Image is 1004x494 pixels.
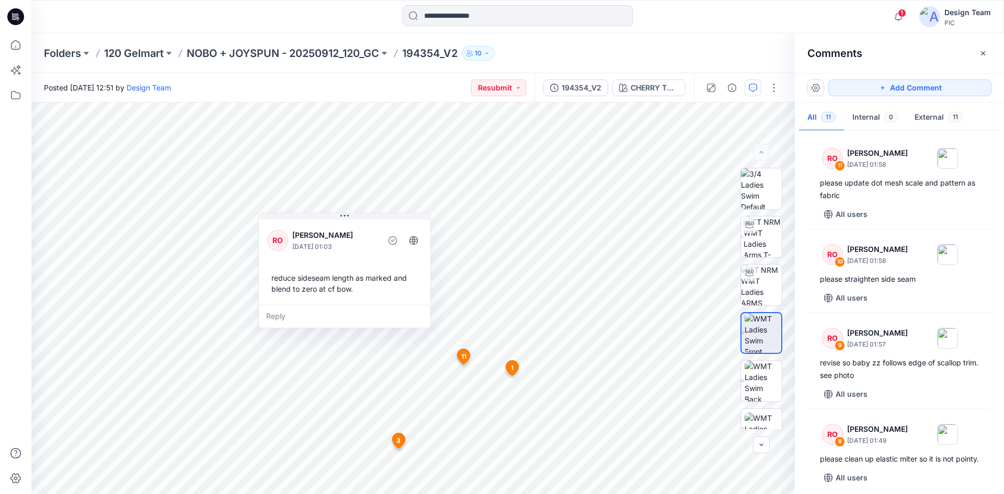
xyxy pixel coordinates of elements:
[821,112,836,122] span: 11
[745,313,781,353] img: WMT Ladies Swim Front
[44,82,171,93] span: Posted [DATE] 12:51 by
[744,216,782,257] img: TT NRM WMT Ladies Arms T-POSE
[724,79,740,96] button: Details
[847,159,908,170] p: [DATE] 01:58
[847,327,908,339] p: [PERSON_NAME]
[898,9,906,17] span: 1
[822,424,843,445] div: RO
[884,112,898,122] span: 0
[44,46,81,61] a: Folders
[543,79,608,96] button: 194354_V2
[836,208,868,221] p: All users
[562,82,601,94] div: 194354_V2
[847,256,908,266] p: [DATE] 01:58
[919,6,940,27] img: avatar
[396,436,401,445] span: 3
[187,46,379,61] a: NOBO + JOYSPUN - 20250912_120_GC
[799,105,844,131] button: All
[820,469,872,486] button: All users
[612,79,686,96] button: CHERRY TOMATO
[807,47,862,60] h2: Comments
[820,357,979,382] div: revise so baby zz follows edge of scallop trim. see photo
[402,46,458,61] p: 194354_V2
[836,388,868,400] p: All users
[511,363,514,373] span: 1
[741,168,782,209] img: 3/4 Ladies Swim Default
[847,243,908,256] p: [PERSON_NAME]
[822,244,843,265] div: RO
[847,435,908,446] p: [DATE] 01:49
[267,230,288,251] div: RO
[475,48,482,59] p: 10
[822,328,843,349] div: RO
[461,352,466,361] span: 11
[835,436,845,447] div: 8
[820,273,979,285] div: please straighten side seam
[462,46,495,61] button: 10
[835,160,845,171] div: 11
[847,423,908,435] p: [PERSON_NAME]
[820,177,979,202] div: please update dot mesh scale and pattern as fabric
[828,79,991,96] button: Add Comment
[944,6,991,19] div: Design Team
[292,229,378,242] p: [PERSON_NAME]
[906,105,971,131] button: External
[820,206,872,223] button: All users
[948,112,963,122] span: 11
[631,82,679,94] div: CHERRY TOMATO
[835,257,845,267] div: 10
[259,305,430,328] div: Reply
[836,472,868,484] p: All users
[847,147,908,159] p: [PERSON_NAME]
[847,339,908,350] p: [DATE] 01:57
[104,46,164,61] a: 120 Gelmart
[745,361,782,401] img: WMT Ladies Swim Back
[820,453,979,465] div: please clean up elastic miter so it is not pointy.
[267,268,422,298] div: reduce sideseam length as marked and blend to zero at cf bow.
[292,242,378,252] p: [DATE] 01:03
[127,83,171,92] a: Design Team
[820,386,872,403] button: All users
[741,265,782,305] img: TT NRM WMT Ladies ARMS DOWN
[745,412,782,445] img: WMT Ladies Swim Left
[822,148,843,169] div: RO
[844,105,906,131] button: Internal
[820,290,872,306] button: All users
[944,19,991,27] div: PIC
[835,340,845,351] div: 9
[836,292,868,304] p: All users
